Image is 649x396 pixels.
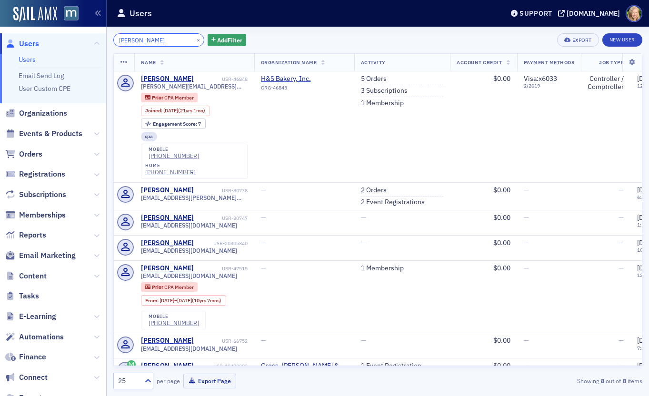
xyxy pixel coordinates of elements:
span: — [619,238,624,247]
div: [PERSON_NAME] [141,214,194,222]
strong: 8 [599,376,606,385]
span: — [261,213,266,222]
span: Organizations [19,108,67,119]
span: Subscriptions [19,189,66,200]
a: Email Marketing [5,250,76,261]
span: Payment Methods [524,59,575,66]
div: [PERSON_NAME] [141,362,194,370]
span: — [524,213,529,222]
span: Events & Products [19,129,82,139]
span: CPA Member [164,94,194,101]
button: Export Page [183,374,236,388]
div: USR-80747 [195,215,248,221]
div: Prior: Prior: CPA Member [141,282,198,292]
div: [PERSON_NAME] [141,264,194,273]
span: Reports [19,230,46,240]
div: Showing out of items [473,376,642,385]
a: Memberships [5,210,66,220]
div: home [145,163,196,168]
a: 5 Orders [361,75,387,83]
input: Search… [113,33,204,47]
span: From : [145,297,160,304]
label: per page [157,376,180,385]
span: Gross, Mendelsohn & Assoc., PA (Baltimore, MD) [261,362,348,378]
span: Engagement Score : [153,120,198,127]
div: – (10yrs 7mos) [160,297,221,304]
a: E-Learning [5,311,56,322]
a: [PERSON_NAME] [141,337,194,345]
span: Job Type [599,59,624,66]
a: Connect [5,372,48,383]
span: [DATE] [177,297,192,304]
span: — [619,336,624,345]
span: Prior [152,94,164,101]
span: Automations [19,332,64,342]
span: — [524,361,529,370]
span: CPA Member [164,284,194,290]
div: From: 2009-11-30 00:00:00 [141,295,226,306]
a: Registrations [5,169,65,179]
a: H&S Bakery, Inc. [261,75,348,83]
div: USR-46848 [195,76,248,82]
div: [PERSON_NAME] [141,75,194,83]
span: Email Marketing [19,250,76,261]
a: [PHONE_NUMBER] [145,168,196,176]
div: Controller / Comptroller [588,75,624,91]
a: Users [19,55,36,64]
span: — [524,238,529,247]
a: [PHONE_NUMBER] [149,152,199,159]
span: — [261,336,266,345]
span: Profile [626,5,642,22]
span: $0.00 [493,361,510,370]
span: — [619,361,624,370]
span: — [619,264,624,272]
div: Engagement Score: 7 [141,119,206,129]
img: SailAMX [64,6,79,21]
a: Events & Products [5,129,82,139]
span: 2 / 2019 [524,83,575,89]
button: × [194,35,203,44]
span: — [619,186,624,194]
span: — [261,186,266,194]
a: Content [5,271,47,281]
span: — [261,238,266,247]
span: — [619,213,624,222]
a: [PERSON_NAME] [141,239,194,247]
span: [EMAIL_ADDRESS][DOMAIN_NAME] [141,222,237,229]
span: [DATE] [163,107,178,114]
span: [PERSON_NAME][EMAIL_ADDRESS][PERSON_NAME][DOMAIN_NAME] [141,83,248,90]
span: Name [141,59,156,66]
a: Gross, [PERSON_NAME] & Assoc., [GEOGRAPHIC_DATA] ([GEOGRAPHIC_DATA], [GEOGRAPHIC_DATA]) [261,362,348,378]
div: USR-66752 [195,338,248,344]
a: 2 Event Registrations [361,198,425,207]
a: Orders [5,149,42,159]
span: [EMAIL_ADDRESS][PERSON_NAME][DOMAIN_NAME] [141,194,248,201]
span: $0.00 [493,186,510,194]
a: [PHONE_NUMBER] [149,319,199,327]
span: Memberships [19,210,66,220]
span: Content [19,271,47,281]
h1: Users [130,8,152,19]
span: — [361,238,366,247]
span: Prior [152,284,164,290]
div: 25 [118,376,139,386]
div: USR-47515 [195,266,248,272]
span: Organization Name [261,59,317,66]
span: Users [19,39,39,49]
img: SailAMX [13,7,57,22]
a: Subscriptions [5,189,66,200]
a: Reports [5,230,46,240]
a: [PERSON_NAME] [141,186,194,195]
div: Export [572,38,592,43]
div: [DOMAIN_NAME] [567,9,620,18]
span: — [261,264,266,272]
span: Connect [19,372,48,383]
a: Prior CPA Member [145,284,193,290]
span: Add Filter [217,36,242,44]
span: Registrations [19,169,65,179]
span: Activity [361,59,386,66]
